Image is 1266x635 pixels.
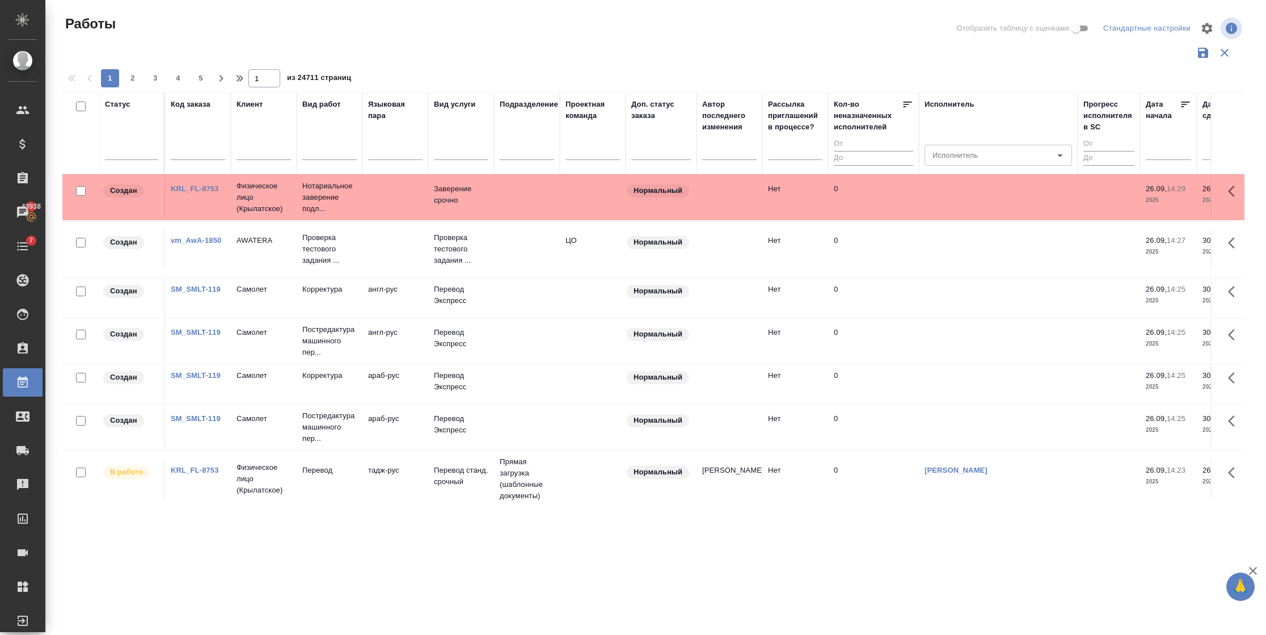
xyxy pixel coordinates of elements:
div: Дата сдачи [1202,99,1237,121]
p: 30.09, [1202,328,1223,337]
button: Здесь прячутся важные кнопки [1221,459,1248,486]
p: 2025 [1146,338,1191,350]
td: 0 [828,459,919,499]
p: Нормальный [634,185,682,196]
div: Прогресс исполнителя в SC [1083,99,1134,133]
div: split button [1100,20,1193,37]
span: 7 [22,235,40,246]
p: Перевод Экспресс [434,413,488,436]
p: Самолет [237,413,291,424]
p: Перевод станд. срочный [434,465,488,487]
p: 2025 [1146,381,1191,393]
p: 26.09, [1146,466,1167,474]
div: Рассылка приглашений в процессе? [768,99,822,133]
p: 14:29 [1167,184,1185,193]
p: Нормальный [634,285,682,297]
p: Создан [110,185,137,196]
p: 2025 [1146,476,1191,487]
span: 🙏 [1231,575,1250,599]
p: Самолет [237,284,291,295]
p: Создан [110,372,137,383]
p: 14:23 [1167,466,1185,474]
p: Нормальный [634,466,682,478]
td: араб-рус [362,364,428,404]
td: 0 [828,321,919,361]
p: Физическое лицо (Крылатское) [237,462,291,496]
a: SM_SMLT-119 [171,371,221,380]
p: 2025 [1202,424,1248,436]
div: Исполнитель выполняет работу [102,465,158,480]
p: 2025 [1202,338,1248,350]
div: Заказ еще не согласован с клиентом, искать исполнителей рано [102,235,158,250]
p: 14:25 [1167,371,1185,380]
span: из 24711 страниц [287,71,351,87]
button: Здесь прячутся важные кнопки [1221,364,1248,392]
td: 0 [828,178,919,217]
p: Нормальный [634,237,682,248]
td: 0 [828,229,919,269]
td: Нет [762,459,828,499]
div: Кол-во неназначенных исполнителей [834,99,902,133]
td: 0 [828,407,919,447]
div: Дата начала [1146,99,1180,121]
p: Корректура [302,284,357,295]
p: Самолет [237,327,291,338]
p: Проверка тестового задания ... [302,232,357,266]
div: Заказ еще не согласован с клиентом, искать исполнителей рано [102,284,158,299]
p: AWATERA [237,235,291,246]
div: Языковая пара [368,99,423,121]
button: 🙏 [1226,573,1255,601]
p: 14:25 [1167,328,1185,337]
p: 2025 [1202,381,1248,393]
p: 14:25 [1167,414,1185,423]
p: Создан [110,415,137,426]
p: 26.09, [1146,285,1167,293]
input: От [1083,137,1134,152]
p: Постредактура машинного пер... [302,410,357,444]
p: Корректура [302,370,357,381]
button: Сбросить фильтры [1214,42,1235,64]
p: Заверение срочно [434,183,488,206]
p: 26.09, [1202,466,1223,474]
button: 4 [169,69,187,87]
button: Сохранить фильтры [1192,42,1214,64]
p: 26.09, [1202,184,1223,193]
td: Нет [762,407,828,447]
p: 2025 [1202,195,1248,206]
p: 26.09, [1146,236,1167,245]
button: 5 [192,69,210,87]
a: KRL_FL-8753 [171,184,219,193]
td: 0 [828,364,919,404]
div: Проектная команда [566,99,620,121]
div: Подразделение [500,99,558,110]
td: тадж-рус [362,459,428,499]
p: 2025 [1202,246,1248,258]
td: 0 [828,278,919,318]
input: До [1083,151,1134,165]
p: Физическое лицо (Крылатское) [237,180,291,215]
span: 5 [192,73,210,84]
p: В работе [110,466,143,478]
input: От [834,137,913,152]
p: Постредактура машинного пер... [302,324,357,358]
p: Нормальный [634,329,682,340]
p: Создан [110,237,137,248]
div: Автор последнего изменения [702,99,757,133]
p: Создан [110,329,137,340]
a: SM_SMLT-119 [171,285,221,293]
p: 14:25 [1167,285,1185,293]
p: 2025 [1146,195,1191,206]
td: Нет [762,278,828,318]
span: 2 [124,73,142,84]
div: Статус [105,99,130,110]
div: Заказ еще не согласован с клиентом, искать исполнителей рано [102,327,158,342]
p: Самолет [237,370,291,381]
p: Нотариальное заверение подл... [302,180,357,215]
p: 30.09, [1202,414,1223,423]
a: KRL_FL-8753 [171,466,219,474]
span: 3 [146,73,164,84]
p: Нормальный [634,372,682,383]
p: 26.09, [1146,414,1167,423]
div: Исполнитель [925,99,974,110]
div: Код заказа [171,99,210,110]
